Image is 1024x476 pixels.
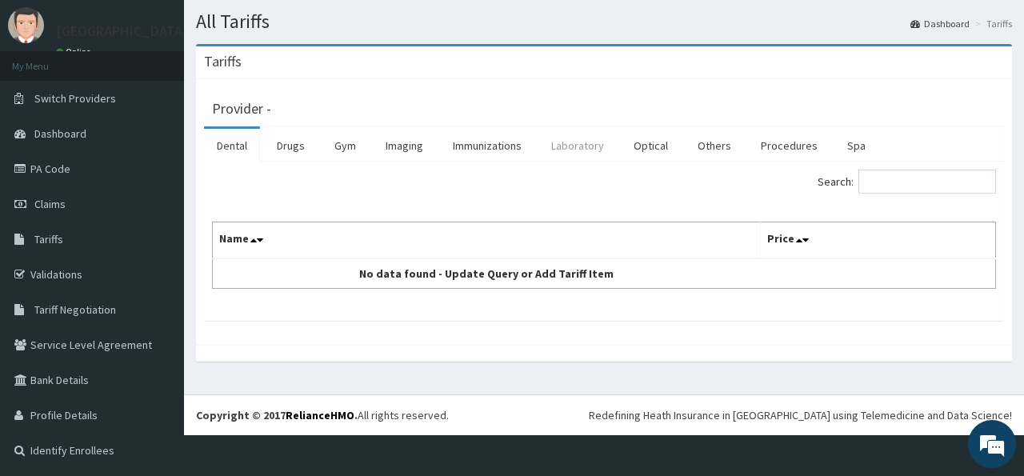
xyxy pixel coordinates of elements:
[910,17,970,30] a: Dashboard
[196,11,1012,32] h1: All Tariffs
[538,129,617,162] a: Laboratory
[56,24,188,38] p: [GEOGRAPHIC_DATA]
[213,222,761,259] th: Name
[184,394,1024,435] footer: All rights reserved.
[34,91,116,106] span: Switch Providers
[761,222,996,259] th: Price
[858,170,996,194] input: Search:
[748,129,830,162] a: Procedures
[8,7,44,43] img: User Image
[34,302,116,317] span: Tariff Negotiation
[34,232,63,246] span: Tariffs
[621,129,681,162] a: Optical
[204,129,260,162] a: Dental
[322,129,369,162] a: Gym
[685,129,744,162] a: Others
[286,408,354,422] a: RelianceHMO
[34,126,86,141] span: Dashboard
[56,46,94,58] a: Online
[971,17,1012,30] li: Tariffs
[834,129,878,162] a: Spa
[440,129,534,162] a: Immunizations
[818,170,996,194] label: Search:
[373,129,436,162] a: Imaging
[589,407,1012,423] div: Redefining Heath Insurance in [GEOGRAPHIC_DATA] using Telemedicine and Data Science!
[213,258,761,289] td: No data found - Update Query or Add Tariff Item
[212,102,271,116] h3: Provider -
[204,54,242,69] h3: Tariffs
[264,129,318,162] a: Drugs
[196,408,358,422] strong: Copyright © 2017 .
[34,197,66,211] span: Claims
